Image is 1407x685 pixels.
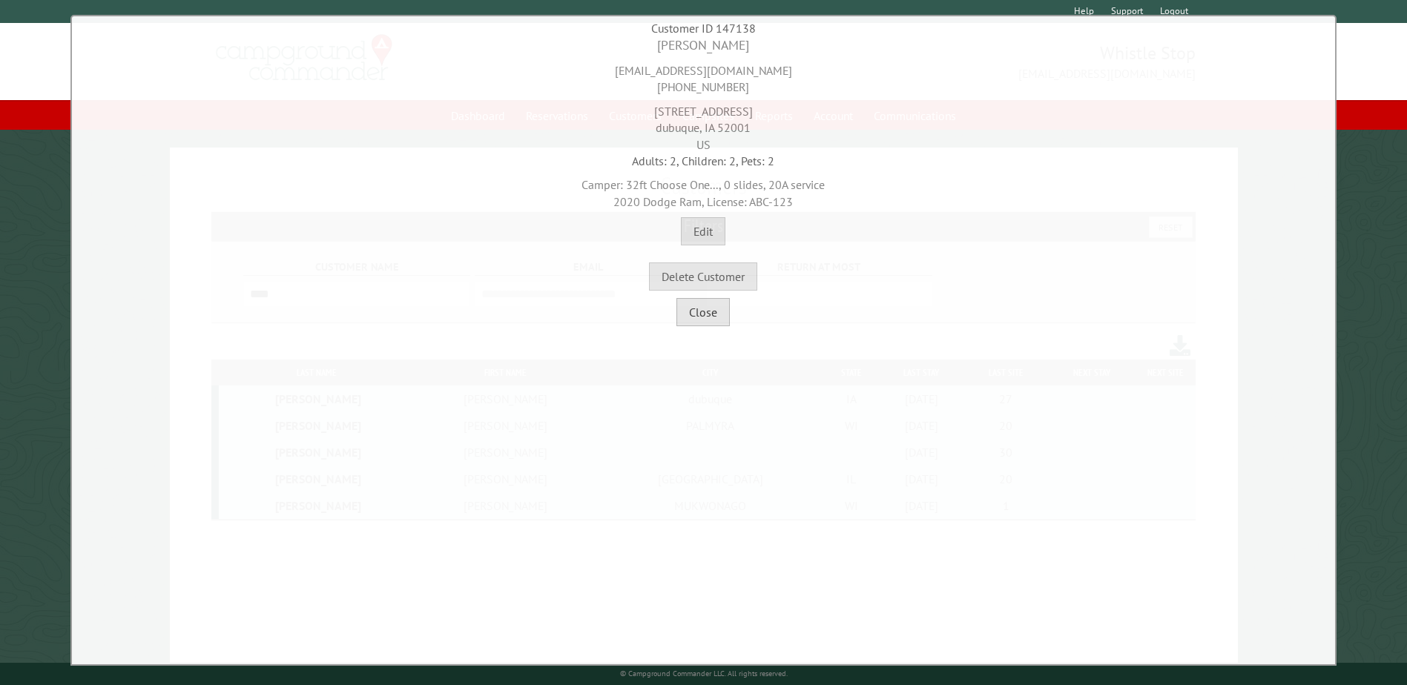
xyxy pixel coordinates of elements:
div: Customer ID 147138 [76,20,1331,36]
button: Edit [681,217,725,245]
div: [PERSON_NAME] [76,36,1331,55]
div: [EMAIL_ADDRESS][DOMAIN_NAME] [PHONE_NUMBER] [76,55,1331,96]
button: Delete Customer [649,262,757,291]
span: 2020 Dodge Ram, License: ABC-123 [613,194,793,209]
div: Adults: 2, Children: 2, Pets: 2 [76,153,1331,169]
div: Camper: 32ft Choose One..., 0 slides, 20A service [76,169,1331,210]
div: [STREET_ADDRESS] dubuque, IA 52001 US [76,96,1331,153]
button: Close [676,298,730,326]
small: © Campground Commander LLC. All rights reserved. [620,669,788,678]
